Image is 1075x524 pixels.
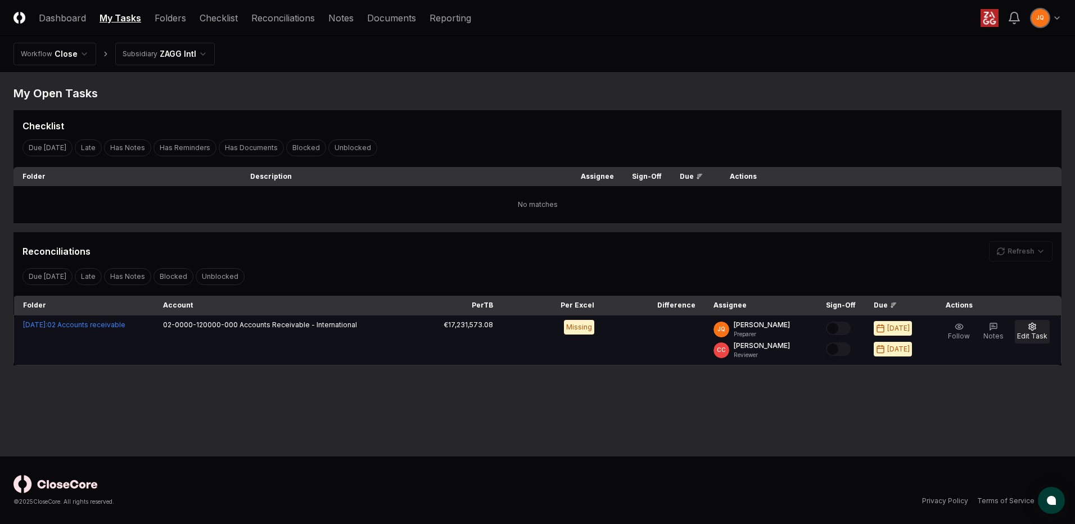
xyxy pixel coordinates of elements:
div: Due [874,300,919,310]
button: Due Today [22,139,73,156]
a: [DATE]:02 Accounts receivable [23,320,125,329]
th: Sign-Off [623,167,671,186]
span: Edit Task [1017,332,1047,340]
div: Due [680,171,703,182]
div: Reconciliations [22,245,91,258]
button: Blocked [286,139,326,156]
button: atlas-launcher [1038,487,1065,514]
img: logo [13,475,98,493]
div: Account [163,300,392,310]
th: Per TB [401,296,502,315]
button: Unblocked [328,139,377,156]
th: Assignee [704,296,817,315]
div: © 2025 CloseCore. All rights reserved. [13,498,537,506]
button: Has Notes [104,139,151,156]
a: My Tasks [100,11,141,25]
button: Unblocked [196,268,245,285]
a: Documents [367,11,416,25]
img: Logo [13,12,25,24]
div: Actions [937,300,1053,310]
button: Mark complete [826,342,851,356]
nav: breadcrumb [13,43,215,65]
button: Has Documents [219,139,284,156]
span: Notes [983,332,1004,340]
div: Workflow [21,49,52,59]
button: Late [75,139,102,156]
button: Has Reminders [153,139,216,156]
span: JQ [1036,13,1044,22]
th: Assignee [572,167,623,186]
div: Missing [564,320,594,335]
a: Reconciliations [251,11,315,25]
th: Difference [603,296,704,315]
button: Late [75,268,102,285]
p: Reviewer [734,351,790,359]
div: [DATE] [887,344,910,354]
button: Notes [981,320,1006,344]
p: Preparer [734,330,790,338]
div: Checklist [22,119,64,133]
a: Notes [328,11,354,25]
button: Blocked [153,268,193,285]
a: Dashboard [39,11,86,25]
div: Subsidiary [123,49,157,59]
a: Folders [155,11,186,25]
th: Description [241,167,572,186]
span: 02-0000-120000-000 [163,320,238,329]
button: JQ [1030,8,1050,28]
th: Folder [13,167,241,186]
a: Terms of Service [977,496,1035,506]
th: Sign-Off [817,296,865,315]
button: Mark complete [826,322,851,335]
button: Due Today [22,268,73,285]
div: €17,231,573.08 [444,320,493,330]
img: ZAGG logo [981,9,999,27]
div: Actions [721,171,1053,182]
p: [PERSON_NAME] [734,320,790,330]
a: Privacy Policy [922,496,968,506]
a: Reporting [430,11,471,25]
button: Has Notes [104,268,151,285]
a: Checklist [200,11,238,25]
td: No matches [13,186,1062,223]
p: [PERSON_NAME] [734,341,790,351]
span: CC [717,346,726,354]
button: Edit Task [1015,320,1050,344]
span: Accounts Receivable - International [240,320,357,329]
span: Follow [948,332,970,340]
span: [DATE] : [23,320,47,329]
div: My Open Tasks [13,85,1062,101]
button: Follow [946,320,972,344]
th: Per Excel [502,296,603,315]
div: [DATE] [887,323,910,333]
span: JQ [717,325,725,333]
th: Folder [14,296,155,315]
